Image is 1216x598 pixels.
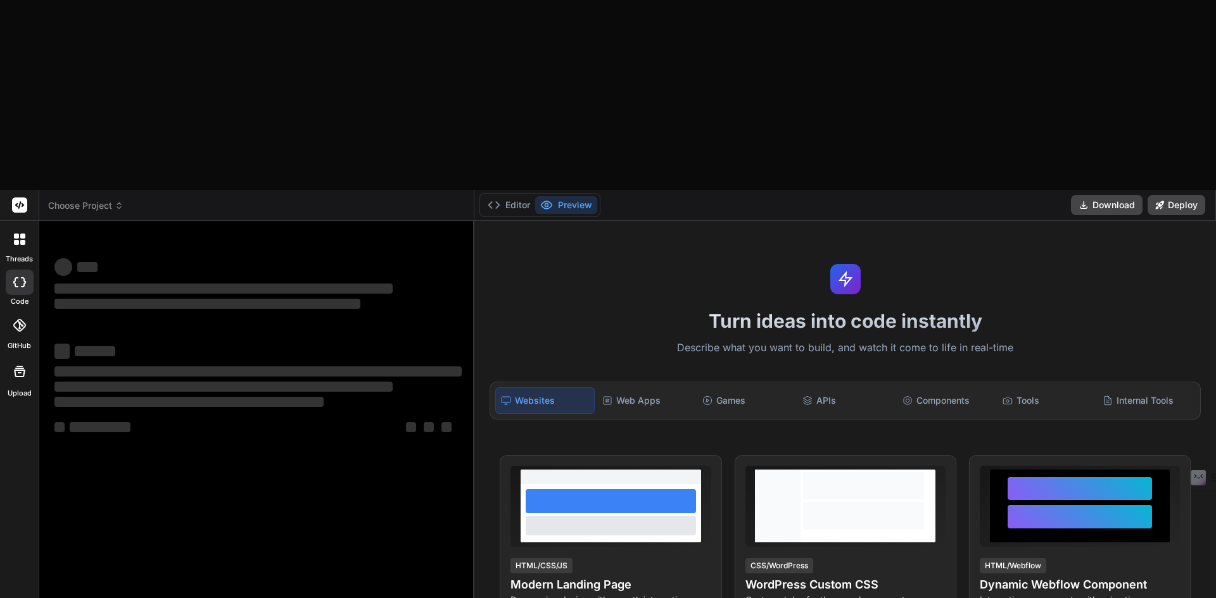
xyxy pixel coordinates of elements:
div: APIs [797,387,895,414]
h4: Dynamic Webflow Component [980,576,1180,594]
button: Deploy [1148,195,1205,215]
div: Web Apps [597,387,695,414]
span: ‌ [70,422,130,432]
div: Websites [495,387,594,414]
span: ‌ [54,382,393,392]
label: code [11,296,28,307]
div: Games [697,387,795,414]
span: ‌ [54,344,70,359]
span: ‌ [77,262,98,272]
label: Upload [8,388,32,399]
span: Choose Project [48,199,123,212]
span: ‌ [54,397,324,407]
div: Tools [997,387,1095,414]
button: Editor [483,196,535,214]
h1: Turn ideas into code instantly [482,309,1208,332]
div: Components [897,387,995,414]
span: ‌ [441,422,452,432]
label: threads [6,254,33,265]
button: Download [1071,195,1143,215]
div: HTML/CSS/JS [510,558,573,573]
label: GitHub [8,340,31,351]
div: CSS/WordPress [745,558,813,573]
div: Internal Tools [1098,387,1195,414]
p: Describe what you want to build, and watch it come to life in real-time [482,340,1208,356]
span: ‌ [75,346,115,356]
span: ‌ [424,422,434,432]
span: ‌ [54,366,462,377]
h4: WordPress Custom CSS [745,576,946,594]
div: HTML/Webflow [980,558,1046,573]
button: Preview [535,196,597,214]
span: ‌ [54,299,360,309]
span: ‌ [54,258,72,276]
span: ‌ [54,422,65,432]
span: ‌ [54,283,393,294]
h4: Modern Landing Page [510,576,711,594]
span: ‌ [406,422,416,432]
